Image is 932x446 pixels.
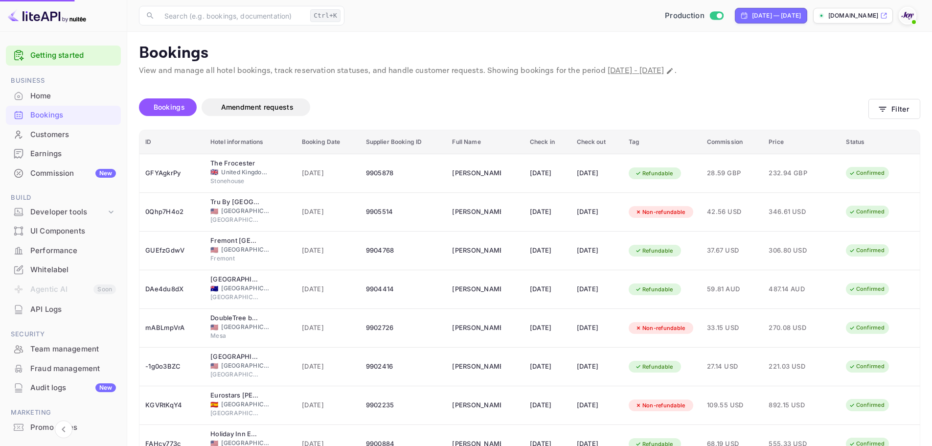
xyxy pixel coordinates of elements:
div: Pascal Odek [452,204,501,220]
div: Tru By Hilton St. Louis Downtown [210,197,259,207]
a: Earnings [6,144,121,163]
span: [GEOGRAPHIC_DATA] [221,245,270,254]
span: United Kingdom of Great Britain and Northern Ireland [210,169,218,175]
span: 232.94 GBP [769,168,818,179]
div: Shirin Arnold [452,398,501,413]
div: Earnings [6,144,121,164]
span: United States of America [210,324,218,330]
span: [DATE] [302,284,354,295]
span: 306.80 USD [769,245,818,256]
div: account-settings tabs [139,98,868,116]
div: Paul Jeon [452,359,501,375]
div: UI Components [6,222,121,241]
span: [GEOGRAPHIC_DATA] [221,361,270,370]
div: mABLmpVrA [145,320,199,336]
div: Eurostars Palacio Buenavista [210,391,259,400]
th: Price [763,130,840,154]
div: New [95,169,116,178]
div: Ctrl+K [310,9,341,22]
div: Non-refundable [629,399,692,412]
div: Bookings [30,110,116,121]
div: 9905514 [366,204,441,220]
div: Whitelabel [6,260,121,280]
div: 9905878 [366,165,441,181]
button: Change date range [665,66,675,76]
a: Fraud management [6,359,121,377]
div: Performance [30,245,116,257]
div: Home [6,87,121,106]
span: United Kingdom of [GEOGRAPHIC_DATA] and [GEOGRAPHIC_DATA] [221,168,270,177]
th: Tag [623,130,701,154]
div: Stephen Roe [452,320,501,336]
div: Refundable [629,283,680,296]
div: Confirmed [842,167,891,179]
div: 9902416 [366,359,441,375]
span: Business [6,75,121,86]
span: 487.14 AUD [769,284,818,295]
div: [DATE] [530,243,565,258]
span: [GEOGRAPHIC_DATA][PERSON_NAME] [210,215,259,224]
span: 42.56 USD [707,207,757,217]
div: Team management [6,340,121,359]
div: Developer tools [30,207,106,218]
div: API Logs [30,304,116,315]
span: Build [6,192,121,203]
div: Confirmed [842,206,891,218]
th: Full Name [446,130,523,154]
div: [DATE] [577,204,617,220]
span: Marketing [6,407,121,418]
div: Audit logsNew [6,378,121,398]
span: 270.08 USD [769,323,818,333]
span: [DATE] [302,245,354,256]
div: DAe4du8dX [145,282,199,297]
div: KGVRtKqY4 [145,398,199,413]
span: [GEOGRAPHIC_DATA] [221,323,270,331]
div: Audit logs [30,382,116,394]
span: 33.15 USD [707,323,757,333]
input: Search (e.g. bookings, documentation) [159,6,306,25]
div: Customers [6,125,121,144]
div: 9902726 [366,320,441,336]
span: United States of America [210,247,218,253]
span: 221.03 USD [769,361,818,372]
div: Getting started [6,46,121,66]
div: 9902235 [366,398,441,413]
span: Spain [210,401,218,408]
div: Bookings [6,106,121,125]
span: [DATE] [302,207,354,217]
span: Amendment requests [221,103,294,111]
span: 59.81 AUD [707,284,757,295]
div: Commission [30,168,116,179]
span: Fremont [210,254,259,263]
div: Maxine Jones [452,165,501,181]
span: 28.59 GBP [707,168,757,179]
span: [GEOGRAPHIC_DATA] [210,370,259,379]
img: With Joy [900,8,915,23]
div: 9904768 [366,243,441,258]
a: CommissionNew [6,164,121,182]
div: UI Components [30,226,116,237]
div: Earnings [30,148,116,160]
div: [DATE] [577,398,617,413]
div: Essex House Hotel [210,352,259,362]
a: UI Components [6,222,121,240]
span: Bookings [154,103,185,111]
div: Promo codes [30,422,116,433]
span: Australia [210,285,218,292]
span: [DATE] - [DATE] [608,66,664,76]
div: -1g0o3BZC [145,359,199,375]
div: [DATE] [530,282,565,297]
div: Switch to Sandbox mode [661,10,727,22]
div: [DATE] [577,320,617,336]
div: Non-refundable [629,206,692,218]
a: Bookings [6,106,121,124]
div: GABRIELLE RICHARDS [452,282,501,297]
div: Developer tools [6,204,121,221]
div: Confirmed [842,399,891,411]
span: [DATE] [302,400,354,411]
div: [DATE] [530,320,565,336]
div: Fraud management [30,363,116,375]
button: Collapse navigation [55,421,72,438]
div: [DATE] [577,282,617,297]
span: 37.67 USD [707,245,757,256]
